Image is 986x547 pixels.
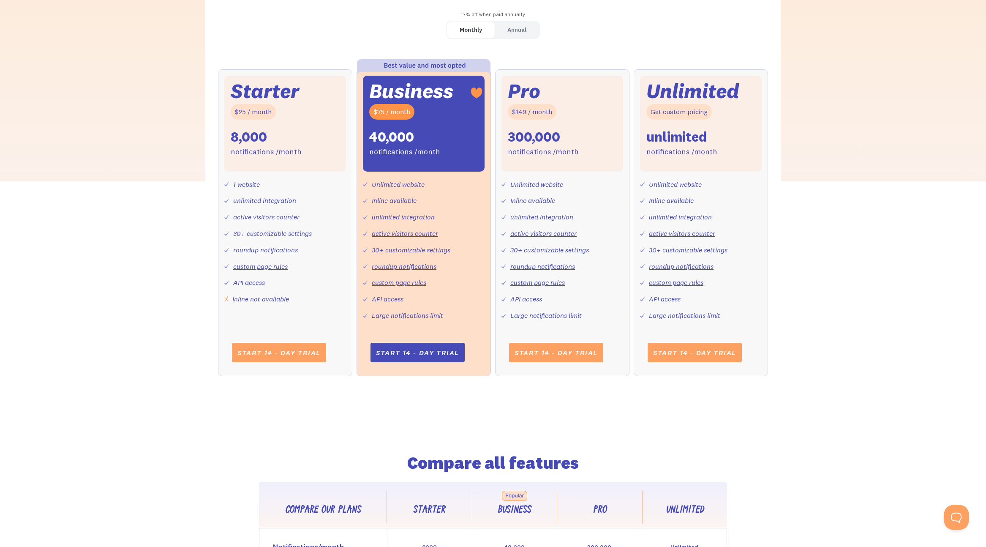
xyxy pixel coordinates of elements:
div: API access [372,293,403,305]
a: Start 14 - day trial [648,343,742,362]
div: 1 website [233,178,260,191]
div: 30+ customizable settings [649,244,727,256]
div: $149 / month [508,104,556,120]
div: notifications /month [646,146,717,158]
div: Inline not available [232,293,289,305]
a: custom page rules [233,262,288,271]
div: unlimited integration [233,194,296,207]
div: API access [233,276,265,289]
div: Large notifications limit [649,309,720,322]
div: Pro [508,82,540,100]
div: Unlimited website [372,178,425,191]
h2: Compare all features [316,456,670,471]
div: Business [369,82,453,100]
div: notifications /month [369,146,440,158]
a: active visitors counter [510,229,577,238]
a: custom page rules [372,278,426,287]
div: Pro [593,504,607,517]
div: Unlimited [666,504,704,517]
div: Unlimited [646,82,739,100]
div: Business [498,504,531,517]
div: unlimited integration [372,211,435,223]
div: notifications /month [508,146,579,158]
div: Unlimited website [649,178,702,191]
div: API access [649,293,681,305]
div: 17% off when paid annually [205,8,781,21]
div: Starter [231,82,299,100]
div: 30+ customizable settings [510,244,589,256]
a: active visitors counter [233,213,300,221]
div: $25 / month [231,104,276,120]
div: Inline available [510,194,555,207]
div: Large notifications limit [510,309,582,322]
div: unlimited integration [510,211,573,223]
div: 30+ customizable settings [372,244,450,256]
div: Monthly [460,24,482,36]
div: Inline available [372,194,417,207]
a: active visitors counter [372,229,438,238]
a: roundup notifications [372,262,436,271]
a: roundup notifications [649,262,714,271]
a: Start 14 - day trial [509,343,603,362]
div: unlimited integration [649,211,712,223]
div: 30+ customizable settings [233,227,312,240]
a: active visitors counter [649,229,715,238]
div: Starter [413,504,445,517]
div: 300,000 [508,128,560,146]
div: Inline available [649,194,694,207]
a: roundup notifications [233,246,298,254]
div: Compare our plans [285,504,361,517]
div: API access [510,293,542,305]
div: notifications /month [231,146,302,158]
a: custom page rules [649,278,703,287]
div: 40,000 [369,128,414,146]
a: Start 14 - day trial [232,343,326,362]
div: Annual [507,24,526,36]
a: roundup notifications [510,262,575,271]
div: 8,000 [231,128,267,146]
div: unlimited [646,128,707,146]
a: Start 14 - day trial [370,343,465,362]
div: Unlimited website [510,178,563,191]
div: Large notifications limit [372,309,443,322]
div: $75 / month [369,104,414,120]
iframe: Toggle Customer Support [944,505,969,530]
a: custom page rules [510,278,565,287]
div: Get custom pricing [646,104,712,120]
